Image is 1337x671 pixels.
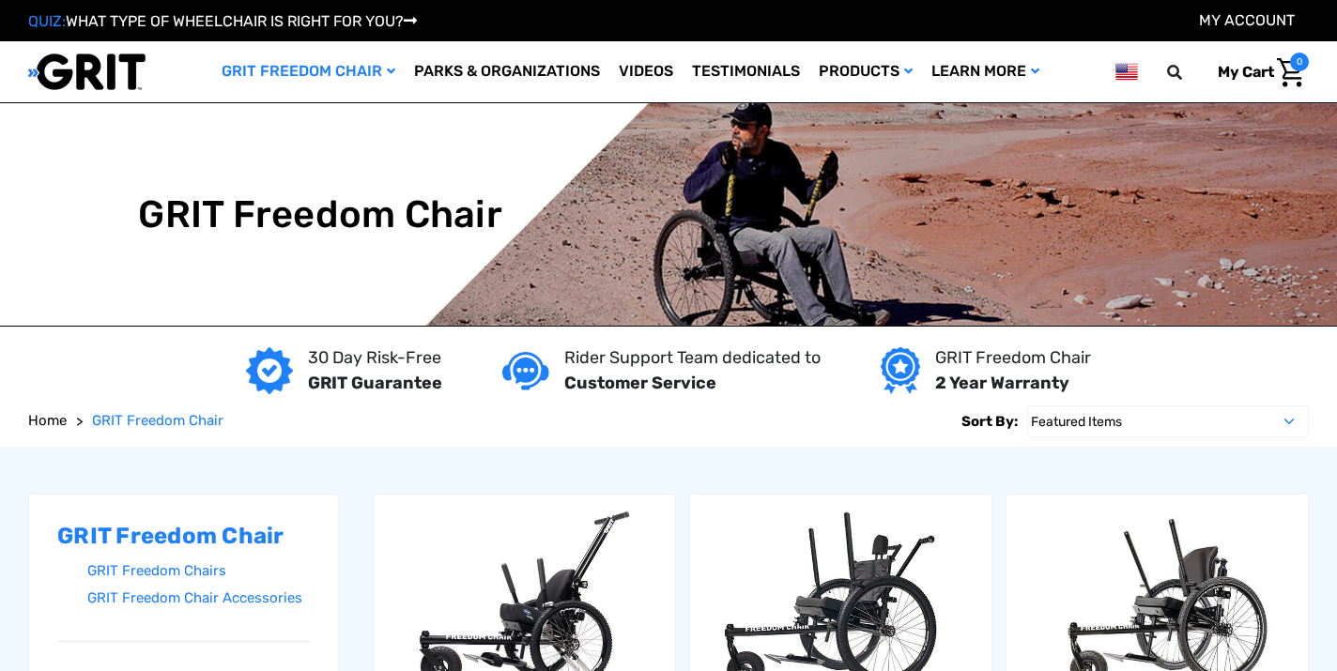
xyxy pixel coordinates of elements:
a: Parks & Organizations [405,41,609,102]
h1: GRIT Freedom Chair [138,192,502,237]
img: us.png [1115,60,1138,84]
span: QUIZ: [28,12,66,30]
strong: Customer Service [564,373,716,393]
a: GRIT Freedom Chair [212,41,405,102]
span: My Cart [1218,63,1274,81]
a: Cart with 0 items [1204,53,1309,92]
strong: 2 Year Warranty [935,373,1069,393]
span: 0 [1290,53,1309,71]
span: Home [28,412,67,429]
a: Account [1199,11,1295,29]
p: GRIT Freedom Chair [935,345,1091,371]
h2: GRIT Freedom Chair [57,523,310,550]
p: Rider Support Team dedicated to [564,345,821,371]
img: Customer service [502,352,549,390]
a: GRIT Freedom Chair Accessories [87,585,310,612]
a: GRIT Freedom Chair [92,410,223,432]
a: QUIZ:WHAT TYPE OF WHEELCHAIR IS RIGHT FOR YOU? [28,12,417,30]
img: Year warranty [881,347,919,394]
a: GRIT Freedom Chairs [87,557,310,585]
a: Home [28,410,67,432]
strong: GRIT Guarantee [308,373,442,393]
a: Learn More [922,41,1049,102]
img: Cart [1277,58,1304,87]
p: 30 Day Risk-Free [308,345,442,371]
a: Testimonials [683,41,809,102]
span: GRIT Freedom Chair [92,412,223,429]
label: Sort By: [961,405,1018,437]
input: Search [1176,53,1204,92]
a: Products [809,41,922,102]
a: Videos [609,41,683,102]
img: GRIT All-Terrain Wheelchair and Mobility Equipment [28,53,146,91]
img: GRIT Guarantee [246,347,293,394]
